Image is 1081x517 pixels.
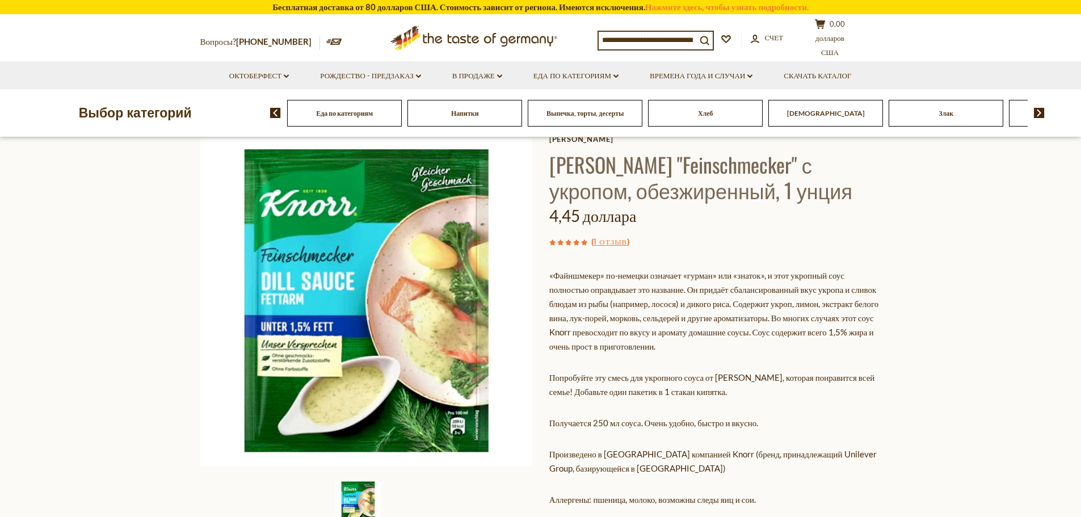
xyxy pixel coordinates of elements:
[594,236,627,248] a: 1 отзыв
[451,109,479,117] a: Напитки
[533,71,611,80] font: Еда по категориям
[645,2,809,12] a: Нажмите здесь, чтобы узнать подробности.
[627,236,629,247] font: )
[272,2,645,12] font: Бесплатная доставка от 80 долларов США. Стоимость зависит от региона. Имеются исключения.
[549,270,878,351] font: «Файншмекер» по-немецки означает «гурман» или «знаток», и этот укропный соус полностью оправдывае...
[650,70,752,82] a: Времена года и случаи
[270,108,281,118] img: предыдущая стрелка
[320,70,420,82] a: Рождество - ПРЕДЗАКАЗ
[549,206,637,225] font: 4,45 доллара
[549,134,613,144] font: [PERSON_NAME]
[549,494,756,505] font: Аллергены: пшеница, молоко, возможны следы яиц и сои.
[815,19,845,57] font: 0,00 долларов США
[787,109,865,117] a: [DEMOGRAPHIC_DATA]
[594,236,627,247] font: 1 отзыв
[533,70,619,82] a: Еда по категориям
[765,33,784,42] font: Счет
[549,449,877,473] font: Произведено в [GEOGRAPHIC_DATA] компанией Knorr (бренд, принадлежащий Unilever Group, базирующейс...
[939,109,953,117] a: Злак
[236,36,312,47] a: [PHONE_NUMBER]
[549,149,852,205] font: [PERSON_NAME] "Feinschmecker" с укропом, обезжиренный, 1 унция
[1034,108,1045,118] img: следующая стрелка
[452,71,495,80] font: В продаже
[813,19,847,61] button: 0,00 долларов США
[229,71,281,80] font: Октоберфест
[229,70,289,82] a: Октоберфест
[546,109,624,117] a: Выпечка, торты, десерты
[784,71,851,80] font: Скачать каталог
[698,109,713,117] a: Хлеб
[79,106,192,120] font: Выбор категорий
[549,134,881,144] a: [PERSON_NAME]
[650,71,745,80] font: Времена года и случаи
[452,70,502,82] a: В продаже
[751,32,784,44] a: Счет
[549,418,759,428] font: Получается 250 мл соуса. Очень удобно, быстро и вкусно.
[549,372,875,397] font: Попробуйте эту смесь для укропного соуса от [PERSON_NAME], которая понравится всей семье! Добавьт...
[591,236,594,247] font: (
[200,134,532,466] img: Соус Knorr "Feinschmecker" с укропом, обезжиренный, 1 унция
[200,36,237,47] font: Вопросы?
[320,71,413,80] font: Рождество - ПРЕДЗАКАЗ
[316,109,373,117] a: Еда по категориям
[784,70,851,82] a: Скачать каталог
